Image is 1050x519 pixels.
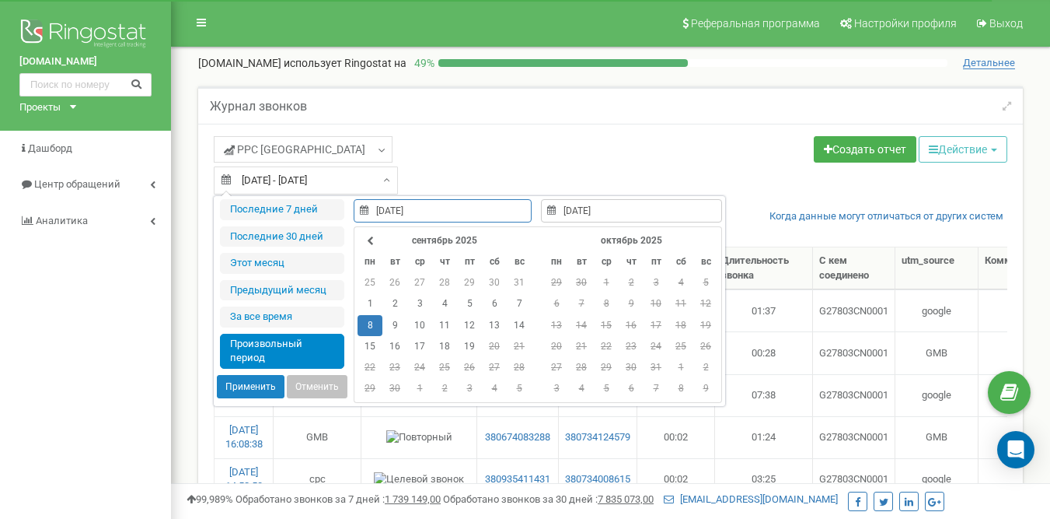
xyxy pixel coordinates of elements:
[963,57,1015,69] span: Детальнее
[382,357,407,378] td: 23
[358,378,382,399] td: 29
[19,73,152,96] input: Поиск по номеру
[813,458,895,500] td: G27803CN0001
[644,293,668,314] td: 10
[644,357,668,378] td: 31
[382,378,407,399] td: 30
[386,430,452,445] img: Повторный
[457,272,482,293] td: 29
[637,458,715,500] td: 00:02
[407,272,432,293] td: 27
[457,251,482,272] th: пт
[594,357,619,378] td: 29
[214,136,392,163] a: PPC [GEOGRAPHIC_DATA]
[715,289,813,331] td: 01:37
[432,357,457,378] td: 25
[457,293,482,314] td: 5
[569,336,594,357] td: 21
[569,315,594,336] td: 14
[407,357,432,378] td: 24
[668,315,693,336] td: 18
[693,336,718,357] td: 26
[619,357,644,378] td: 30
[715,374,813,416] td: 07:38
[225,424,263,451] a: [DATE] 16:08:38
[544,272,569,293] td: 29
[989,17,1023,30] span: Выход
[224,142,365,157] span: PPC [GEOGRAPHIC_DATA]
[895,416,978,458] td: GMB
[895,331,978,373] td: GMB
[220,280,344,301] li: Предыдущий меcяц
[287,375,347,398] button: Отменить
[594,315,619,336] td: 15
[594,378,619,399] td: 5
[225,466,263,493] a: [DATE] 14:58:50
[220,307,344,328] li: За все время
[594,251,619,272] th: ср
[813,331,895,373] td: G27803CN0001
[407,336,432,357] td: 17
[382,336,407,357] td: 16
[544,251,569,272] th: пн
[644,315,668,336] td: 17
[693,251,718,272] th: вс
[432,251,457,272] th: чт
[274,458,361,500] td: cpc
[382,251,407,272] th: вт
[813,374,895,416] td: G27803CN0001
[813,247,895,289] th: С кем соединено
[19,54,152,69] a: [DOMAIN_NAME]
[544,315,569,336] td: 13
[644,251,668,272] th: пт
[644,336,668,357] td: 24
[693,378,718,399] td: 9
[482,251,507,272] th: сб
[997,431,1034,468] div: Open Intercom Messenger
[668,272,693,293] td: 4
[569,293,594,314] td: 7
[919,136,1007,163] button: Действие
[594,336,619,357] td: 22
[769,209,1003,224] a: Когда данные могут отличаться от других систем
[715,331,813,373] td: 00:28
[814,136,916,163] a: Создать отчет
[565,472,630,487] a: 380734008615
[358,315,382,336] td: 8
[507,336,532,357] td: 21
[544,336,569,357] td: 20
[235,493,441,505] span: Обработано звонков за 7 дней :
[693,272,718,293] td: 5
[382,293,407,314] td: 2
[507,357,532,378] td: 28
[715,416,813,458] td: 01:24
[483,472,552,487] a: 380935411431
[569,378,594,399] td: 4
[691,17,820,30] span: Реферальная программа
[457,315,482,336] td: 12
[457,357,482,378] td: 26
[187,493,233,505] span: 99,989%
[644,272,668,293] td: 3
[432,336,457,357] td: 18
[895,247,978,289] th: utm_source
[619,315,644,336] td: 16
[619,293,644,314] td: 9
[594,272,619,293] td: 1
[854,17,957,30] span: Настройки профиля
[693,293,718,314] td: 12
[637,416,715,458] td: 00:02
[544,378,569,399] td: 3
[668,378,693,399] td: 8
[507,272,532,293] td: 31
[482,293,507,314] td: 6
[668,251,693,272] th: сб
[382,315,407,336] td: 9
[28,142,72,154] span: Дашборд
[217,375,284,398] button: Применить
[482,378,507,399] td: 4
[432,293,457,314] td: 4
[382,272,407,293] td: 26
[715,247,813,289] th: Длительность звонка
[569,272,594,293] td: 30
